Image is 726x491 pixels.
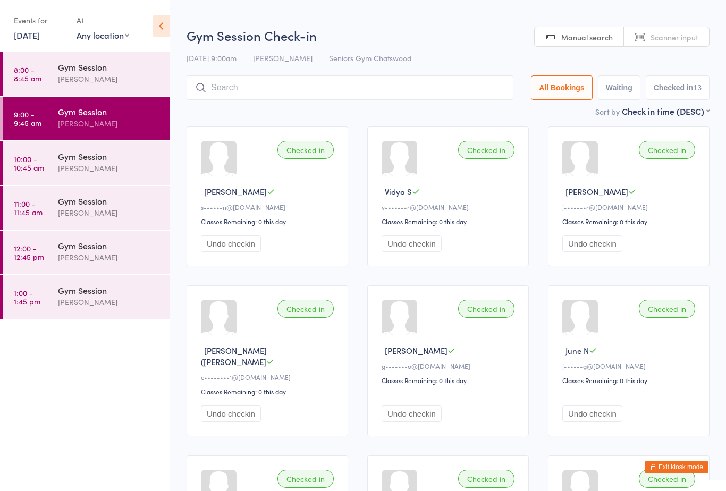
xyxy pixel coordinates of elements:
[277,300,334,318] div: Checked in
[639,141,695,159] div: Checked in
[58,251,161,264] div: [PERSON_NAME]
[595,106,620,117] label: Sort by
[14,29,40,41] a: [DATE]
[561,32,613,43] span: Manual search
[385,345,448,356] span: [PERSON_NAME]
[562,217,698,226] div: Classes Remaining: 0 this day
[58,284,161,296] div: Gym Session
[253,53,313,63] span: [PERSON_NAME]
[187,53,237,63] span: [DATE] 9:00am
[77,12,129,29] div: At
[14,244,44,261] time: 12:00 - 12:45 pm
[531,75,593,100] button: All Bookings
[201,202,337,211] div: s••••••n@[DOMAIN_NAME]
[58,117,161,130] div: [PERSON_NAME]
[14,12,66,29] div: Events for
[639,470,695,488] div: Checked in
[58,61,161,73] div: Gym Session
[3,275,170,319] a: 1:00 -1:45 pmGym Session[PERSON_NAME]
[382,202,518,211] div: v•••••••r@[DOMAIN_NAME]
[277,470,334,488] div: Checked in
[3,52,170,96] a: 8:00 -8:45 amGym Session[PERSON_NAME]
[329,53,412,63] span: Seniors Gym Chatswood
[565,345,589,356] span: June N
[3,141,170,185] a: 10:00 -10:45 amGym Session[PERSON_NAME]
[385,186,412,197] span: Vidya S
[598,75,640,100] button: Waiting
[58,73,161,85] div: [PERSON_NAME]
[201,405,261,422] button: Undo checkin
[562,405,622,422] button: Undo checkin
[562,361,698,370] div: j••••••g@[DOMAIN_NAME]
[201,373,337,382] div: c••••••••1@[DOMAIN_NAME]
[382,361,518,370] div: g•••••••o@[DOMAIN_NAME]
[14,199,43,216] time: 11:00 - 11:45 am
[201,235,261,252] button: Undo checkin
[58,240,161,251] div: Gym Session
[14,155,44,172] time: 10:00 - 10:45 am
[562,202,698,211] div: j•••••••r@[DOMAIN_NAME]
[622,105,710,117] div: Check in time (DESC)
[14,65,41,82] time: 8:00 - 8:45 am
[58,296,161,308] div: [PERSON_NAME]
[58,162,161,174] div: [PERSON_NAME]
[187,75,513,100] input: Search
[565,186,628,197] span: [PERSON_NAME]
[201,345,267,367] span: [PERSON_NAME] ([PERSON_NAME]
[58,106,161,117] div: Gym Session
[458,470,514,488] div: Checked in
[277,141,334,159] div: Checked in
[562,235,622,252] button: Undo checkin
[58,195,161,207] div: Gym Session
[693,83,702,92] div: 13
[646,75,710,100] button: Checked in13
[187,27,710,44] h2: Gym Session Check-in
[382,376,518,385] div: Classes Remaining: 0 this day
[3,97,170,140] a: 9:00 -9:45 amGym Session[PERSON_NAME]
[458,141,514,159] div: Checked in
[382,235,442,252] button: Undo checkin
[562,376,698,385] div: Classes Remaining: 0 this day
[458,300,514,318] div: Checked in
[3,186,170,230] a: 11:00 -11:45 amGym Session[PERSON_NAME]
[77,29,129,41] div: Any location
[14,110,41,127] time: 9:00 - 9:45 am
[204,186,267,197] span: [PERSON_NAME]
[58,150,161,162] div: Gym Session
[58,207,161,219] div: [PERSON_NAME]
[14,289,40,306] time: 1:00 - 1:45 pm
[645,461,708,473] button: Exit kiosk mode
[382,405,442,422] button: Undo checkin
[651,32,698,43] span: Scanner input
[201,387,337,396] div: Classes Remaining: 0 this day
[382,217,518,226] div: Classes Remaining: 0 this day
[639,300,695,318] div: Checked in
[201,217,337,226] div: Classes Remaining: 0 this day
[3,231,170,274] a: 12:00 -12:45 pmGym Session[PERSON_NAME]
